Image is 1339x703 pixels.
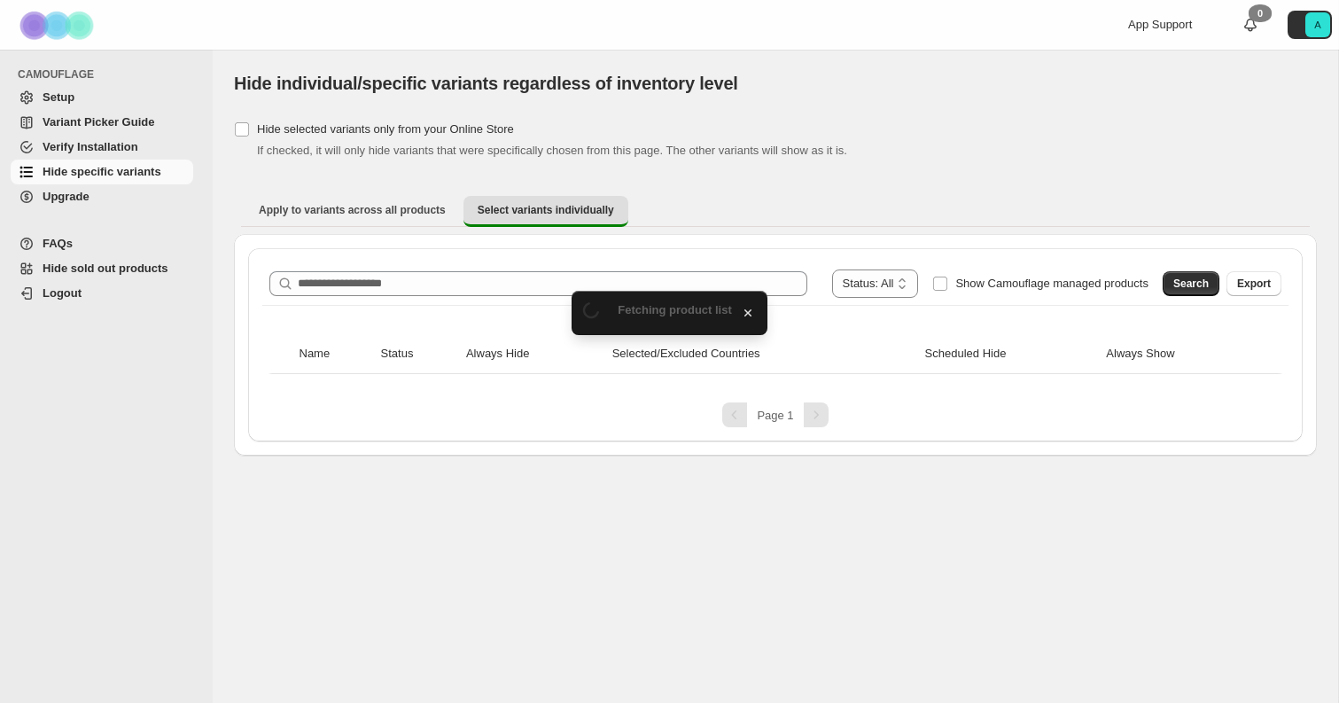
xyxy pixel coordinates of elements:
span: Hide specific variants [43,165,161,178]
span: Logout [43,286,82,300]
span: Hide individual/specific variants regardless of inventory level [234,74,738,93]
span: Apply to variants across all products [259,203,446,217]
span: Variant Picker Guide [43,115,154,129]
button: Apply to variants across all products [245,196,460,224]
nav: Pagination [262,402,1288,427]
th: Scheduled Hide [920,334,1102,374]
text: A [1314,20,1321,30]
th: Selected/Excluded Countries [607,334,920,374]
span: If checked, it will only hide variants that were specifically chosen from this page. The other va... [257,144,847,157]
button: Select variants individually [463,196,628,227]
th: Always Hide [461,334,607,374]
span: Hide sold out products [43,262,168,275]
span: Show Camouflage managed products [955,277,1148,290]
button: Search [1163,271,1219,296]
span: Avatar with initials A [1305,12,1330,37]
button: Export [1226,271,1281,296]
th: Name [294,334,376,374]
span: Page 1 [757,409,793,422]
a: Verify Installation [11,135,193,160]
a: Hide specific variants [11,160,193,184]
span: Select variants individually [478,203,614,217]
span: Verify Installation [43,140,138,153]
span: App Support [1128,18,1192,31]
a: 0 [1242,16,1259,34]
a: Logout [11,281,193,306]
th: Always Show [1101,334,1257,374]
span: Fetching product list [618,303,732,316]
th: Status [376,334,461,374]
span: Export [1237,277,1271,291]
span: Search [1173,277,1209,291]
a: Variant Picker Guide [11,110,193,135]
a: Upgrade [11,184,193,209]
span: Hide selected variants only from your Online Store [257,122,514,136]
div: 0 [1249,4,1272,22]
a: Setup [11,85,193,110]
span: CAMOUFLAGE [18,67,200,82]
button: Avatar with initials A [1288,11,1332,39]
a: FAQs [11,231,193,256]
span: FAQs [43,237,73,250]
a: Hide sold out products [11,256,193,281]
div: Select variants individually [234,234,1317,456]
img: Camouflage [14,1,103,50]
span: Setup [43,90,74,104]
span: Upgrade [43,190,90,203]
